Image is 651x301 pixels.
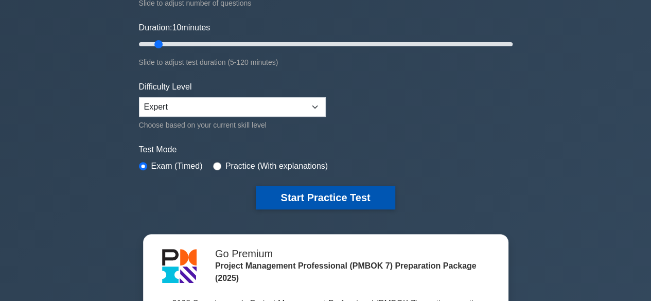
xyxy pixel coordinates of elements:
[139,119,326,131] div: Choose based on your current skill level
[139,56,513,68] div: Slide to adjust test duration (5-120 minutes)
[172,23,181,32] span: 10
[139,22,210,34] label: Duration: minutes
[256,186,395,209] button: Start Practice Test
[225,160,328,172] label: Practice (With explanations)
[151,160,203,172] label: Exam (Timed)
[139,81,192,93] label: Difficulty Level
[139,144,513,156] label: Test Mode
